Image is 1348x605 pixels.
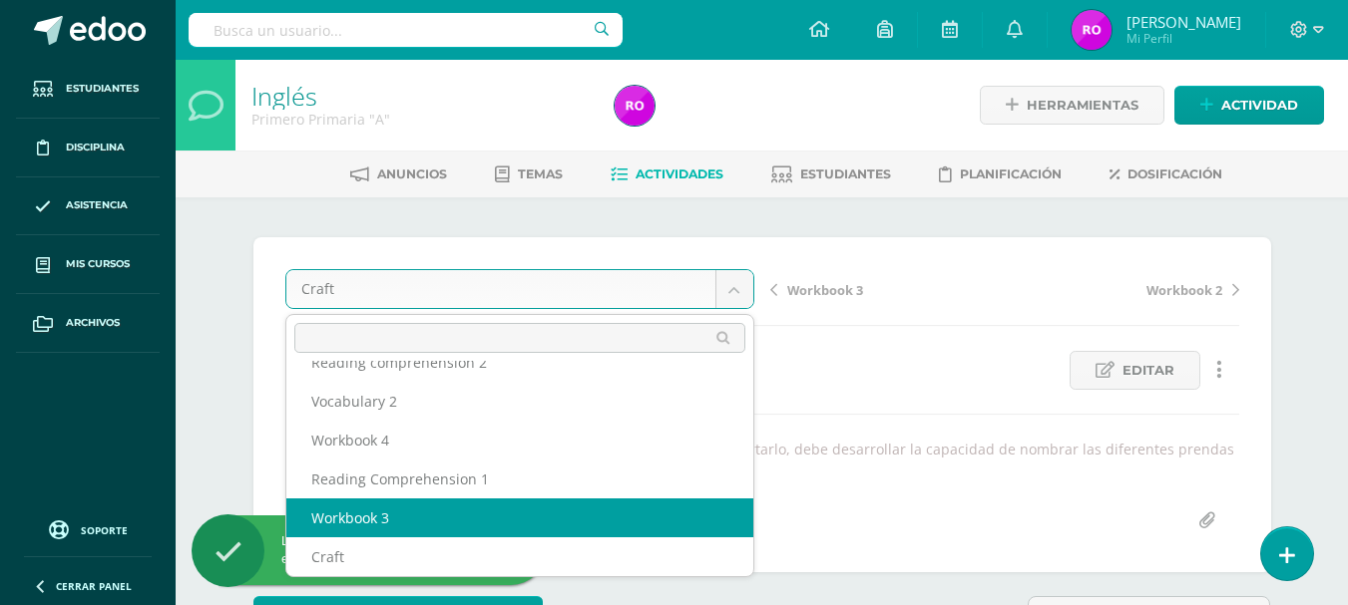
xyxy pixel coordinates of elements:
[286,459,753,498] div: Reading Comprehension 1
[286,537,753,576] div: Craft
[286,421,753,459] div: Workbook 4
[286,343,753,382] div: Reading comprehension 2
[286,498,753,537] div: Workbook 3
[286,382,753,421] div: Vocabulary 2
